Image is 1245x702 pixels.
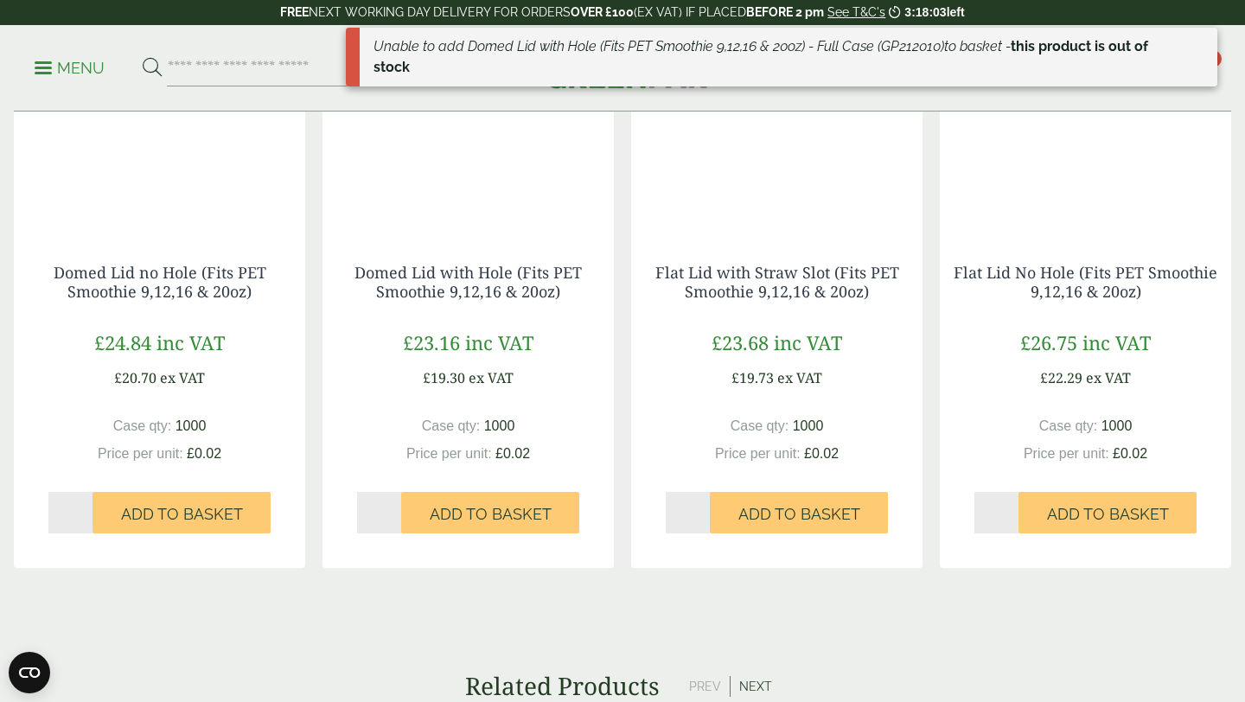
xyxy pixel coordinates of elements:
span: left [947,5,965,19]
span: Price per unit: [715,446,801,461]
span: £ [1113,446,1120,461]
span: £ [403,329,413,355]
span: Case qty: [422,418,481,433]
span: Add to Basket [1047,505,1169,524]
span: £ [187,446,195,461]
bdi: 0.02 [187,446,221,461]
span: Add to Basket [738,505,860,524]
bdi: 22.29 [1040,368,1082,387]
button: Open CMP widget [9,652,50,693]
a: Dome-with-hold-lid [322,13,614,229]
span: inc VAT [1082,329,1151,355]
a: Flat Lid No Hole (Fits PET Smoothie 9,12,16 & 20oz) [954,262,1217,302]
bdi: 0.02 [1113,446,1147,461]
span: £ [1020,329,1031,355]
span: ex VAT [777,368,822,387]
span: 1000 [793,418,824,433]
span: Price per unit: [406,446,492,461]
button: Add to Basket [401,492,579,533]
span: Price per unit: [98,446,183,461]
span: 1000 [484,418,515,433]
bdi: 24.84 [94,329,151,355]
span: 1000 [176,418,207,433]
a: Domed Lid no Hole (Fits PET Smoothie 9,12,16 & 20oz) [54,262,266,302]
a: Flat Lid with Tab (Fits PET Smoothie 9,12,16 & 20oz)-0 [940,13,1231,229]
span: Case qty: [113,418,172,433]
bdi: 0.02 [495,446,530,461]
a: Domed Lid with Hole (Fits PET Smoothie 9,12,16 & 20oz) [354,262,582,302]
span: Add to Basket [430,505,552,524]
span: £ [1040,368,1048,387]
span: Add to Basket [121,505,243,524]
span: ex VAT [160,368,205,387]
span: 1000 [1101,418,1133,433]
button: Prev [680,676,731,697]
strong: BEFORE 2 pm [746,5,824,19]
button: Add to Basket [93,492,271,533]
span: inc VAT [774,329,842,355]
bdi: 19.73 [731,368,774,387]
a: Flat Lid with Straw Slot (Fits PET 9,12,16 & 20oz)-Single Sleeve-0 [631,13,923,229]
button: Add to Basket [1018,492,1197,533]
span: Case qty: [731,418,789,433]
span: ex VAT [469,368,514,387]
strong: OVER £100 [571,5,634,19]
span: inc VAT [465,329,533,355]
h3: Related Products [465,672,660,701]
span: £ [114,368,122,387]
button: Next [731,676,781,697]
span: £ [94,329,105,355]
span: Case qty: [1039,418,1098,433]
bdi: 23.68 [712,329,769,355]
bdi: 19.30 [423,368,465,387]
span: £ [712,329,722,355]
p: Menu [35,58,105,79]
a: Flat Lid with Straw Slot (Fits PET Smoothie 9,12,16 & 20oz) [655,262,899,302]
a: Domed Lid no Hole (Fits PET Smoothie 9,12,16 & 20oz)-0 [14,13,305,229]
span: £ [423,368,431,387]
span: £ [804,446,812,461]
em: Unable to add Domed Lid with Hole (Fits PET Smoothie 9,12,16 & 20oz) - Full Case (GP212010) to ba... [373,38,1011,54]
button: Add to Basket [710,492,888,533]
bdi: 23.16 [403,329,460,355]
span: 3:18:03 [904,5,946,19]
span: £ [495,446,503,461]
a: Menu [35,58,105,75]
span: £ [731,368,739,387]
bdi: 0.02 [804,446,839,461]
bdi: 20.70 [114,368,156,387]
strong: FREE [280,5,309,19]
span: Price per unit: [1024,446,1109,461]
span: inc VAT [156,329,225,355]
a: See T&C's [827,5,885,19]
bdi: 26.75 [1020,329,1077,355]
span: ex VAT [1086,368,1131,387]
